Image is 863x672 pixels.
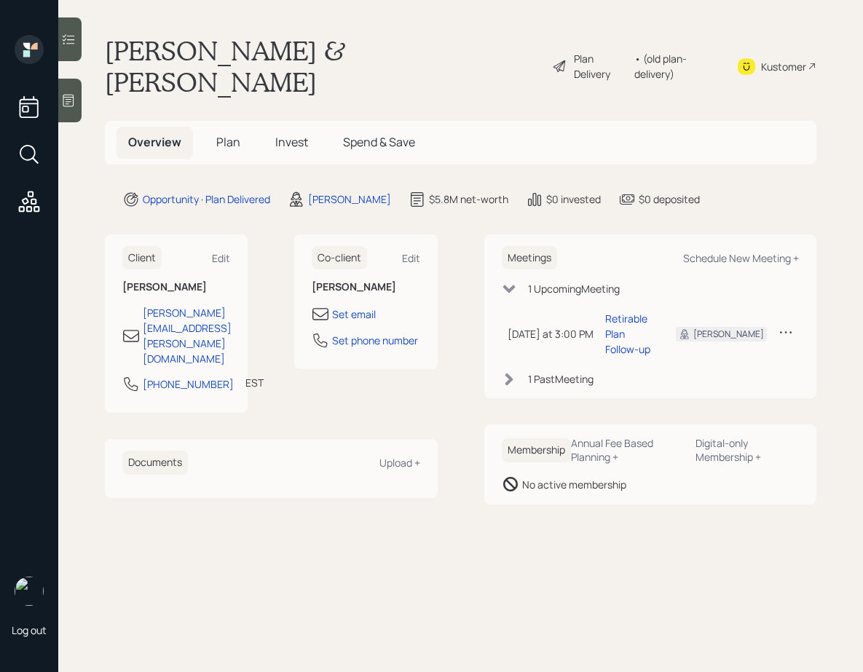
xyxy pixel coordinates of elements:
[122,246,162,270] h6: Client
[695,436,799,464] div: Digital-only Membership +
[122,451,188,475] h6: Documents
[379,456,420,470] div: Upload +
[332,307,376,322] div: Set email
[143,191,270,207] div: Opportunity · Plan Delivered
[15,577,44,606] img: sami-boghos-headshot.png
[502,438,571,462] h6: Membership
[402,251,420,265] div: Edit
[546,191,601,207] div: $0 invested
[634,51,719,82] div: • (old plan-delivery)
[312,281,419,293] h6: [PERSON_NAME]
[312,246,367,270] h6: Co-client
[143,376,234,392] div: [PHONE_NUMBER]
[245,375,264,390] div: EST
[275,134,308,150] span: Invest
[528,371,594,387] div: 1 Past Meeting
[216,134,240,150] span: Plan
[639,191,700,207] div: $0 deposited
[212,251,230,265] div: Edit
[343,134,415,150] span: Spend & Save
[122,281,230,293] h6: [PERSON_NAME]
[571,436,685,464] div: Annual Fee Based Planning +
[429,191,508,207] div: $5.8M net-worth
[143,305,232,366] div: [PERSON_NAME][EMAIL_ADDRESS][PERSON_NAME][DOMAIN_NAME]
[105,35,540,98] h1: [PERSON_NAME] & [PERSON_NAME]
[332,333,418,348] div: Set phone number
[502,246,557,270] h6: Meetings
[522,477,626,492] div: No active membership
[683,251,799,265] div: Schedule New Meeting +
[693,328,764,341] div: [PERSON_NAME]
[605,311,653,357] div: Retirable Plan Follow-up
[761,59,806,74] div: Kustomer
[508,326,594,341] div: [DATE] at 3:00 PM
[574,51,627,82] div: Plan Delivery
[308,191,391,207] div: [PERSON_NAME]
[128,134,181,150] span: Overview
[12,623,47,637] div: Log out
[528,281,620,296] div: 1 Upcoming Meeting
